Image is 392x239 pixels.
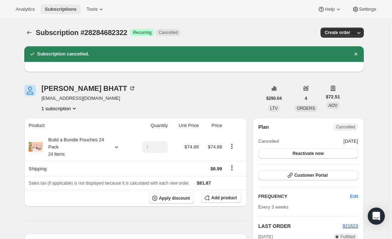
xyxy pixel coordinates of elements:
span: Cancelled [336,124,355,130]
button: Reactivate now [258,148,358,158]
span: Subscription #28284682322 [36,29,127,36]
button: Subscriptions [24,28,34,38]
button: 921623 [343,223,358,230]
h2: Plan [258,123,269,131]
span: Analytics [16,6,35,12]
button: Analytics [11,4,39,14]
button: Add product [201,193,241,203]
h2: FREQUENCY [258,193,350,200]
span: Help [325,6,334,12]
button: Product actions [41,105,78,112]
span: Add product [211,195,237,201]
span: Create order [325,30,350,35]
h2: LAST ORDER [258,223,343,230]
span: LTV [270,106,278,111]
button: Tools [82,4,109,14]
span: $290.04 [266,96,282,101]
span: Tools [86,6,98,12]
span: $74.88 [208,144,222,150]
button: Help [313,4,346,14]
th: Unit Price [170,118,201,133]
small: 24 Items [48,152,65,157]
th: Price [201,118,224,133]
div: [PERSON_NAME] BHATT [41,85,136,92]
button: Customer Portal [258,170,358,180]
th: Product [24,118,132,133]
span: Settings [359,6,376,12]
span: Edit [350,193,358,200]
button: Create order [321,28,354,38]
th: Quantity [132,118,170,133]
span: Apply discount [159,195,190,201]
button: Shipping actions [226,164,238,172]
span: Cancelled [258,138,279,145]
span: Sales tax (if applicable) is not displayed because it is calculated with each new order. [29,181,190,186]
button: $290.04 [262,93,286,103]
div: Open Intercom Messenger [368,208,385,225]
span: Every 3 weeks [258,204,289,210]
span: Cancelled [159,30,178,35]
span: ORDERS [297,106,315,111]
span: [EMAIL_ADDRESS][DOMAIN_NAME] [41,95,136,102]
span: Recurring [133,30,152,35]
button: Apply discount [149,193,194,204]
span: $81.87 [197,180,211,186]
a: 921623 [343,223,358,229]
span: Subscriptions [45,6,76,12]
span: Customer Portal [294,172,328,178]
span: $72.51 [326,93,340,101]
h2: Subscription cancelled. [37,50,89,58]
span: [DATE] [343,138,358,145]
span: $6.99 [210,166,222,171]
button: Subscriptions [40,4,81,14]
button: 4 [301,93,312,103]
span: $74.88 [184,144,199,150]
button: Settings [348,4,381,14]
span: SHITAL BHATT [24,85,36,96]
span: 4 [305,96,307,101]
th: Shipping [24,161,132,176]
div: Build a Bundle Pouches 24 Pack [43,136,107,158]
button: Dismiss notification [351,49,361,59]
button: Product actions [226,142,238,150]
button: Edit [346,191,362,202]
span: AOV [328,103,337,108]
span: Reactivate now [293,151,324,156]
